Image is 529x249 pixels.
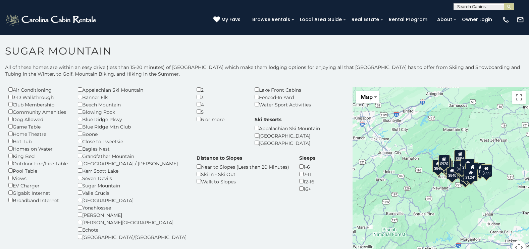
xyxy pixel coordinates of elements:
div: Home Theatre [8,130,68,138]
button: Toggle fullscreen view [512,91,526,104]
a: My Favs [213,16,242,23]
div: Boone [78,130,187,138]
div: Yonahlossee [78,204,187,211]
div: $899 [481,164,492,177]
a: Rental Program [385,14,431,25]
div: Community Amenities [8,108,68,115]
div: Hot Tub [8,138,68,145]
span: My Favs [221,16,241,23]
div: Grandfather Mountain [78,152,187,160]
div: 5 [197,108,245,115]
div: Pool Table [8,167,68,174]
button: Change map style [356,91,379,103]
label: Sleeps [299,155,315,161]
div: Kerr Scott Lake [78,167,187,174]
div: [GEOGRAPHIC_DATA]/[GEOGRAPHIC_DATA] [78,233,187,241]
div: 3 [197,93,245,101]
div: Water Sport Activities [255,101,311,108]
div: Close to Tweetsie [78,138,187,145]
img: phone-regular-white.png [502,16,510,23]
a: Real Estate [348,14,382,25]
a: Local Area Guide [297,14,345,25]
div: $920 [438,155,450,168]
a: About [434,14,456,25]
div: Walk to Slopes [197,178,289,185]
div: 7-11 [299,170,315,178]
div: Outdoor Fire/Fire Table [8,160,68,167]
div: Homes on Water [8,145,68,152]
div: Fenced-In Yard [255,93,311,101]
div: [GEOGRAPHIC_DATA] [255,132,320,139]
div: [PERSON_NAME][GEOGRAPHIC_DATA] [78,219,187,226]
div: Air Conditioning [8,86,68,93]
div: Near to Slopes (Less than 20 Minutes) [197,163,289,170]
div: 3-D Walkthrough [8,93,68,101]
div: 4 [197,101,245,108]
div: $1,241 [464,169,478,181]
div: 16+ [299,185,315,192]
div: $962 [454,160,465,173]
div: [PERSON_NAME] [78,211,187,219]
div: $840 [432,160,444,172]
div: Broadband Internet [8,196,68,204]
div: Banner Elk [78,93,187,101]
div: [GEOGRAPHIC_DATA] [78,196,187,204]
div: 2 [197,86,245,93]
div: $854 [454,150,466,163]
div: Ski In - Ski Out [197,170,289,178]
div: Blue Ridge Mtn Club [78,123,187,130]
div: Appalachian Ski Mountain [255,124,320,132]
a: Browse Rentals [249,14,294,25]
div: $1,155 [465,163,479,176]
a: Owner Login [459,14,495,25]
div: Blowing Rock [78,108,187,115]
div: Game Table [8,123,68,130]
div: EV Charger [8,182,68,189]
div: Echota [78,226,187,233]
div: 12-16 [299,178,315,185]
img: White-1-2.png [5,13,98,26]
div: $830 [460,171,471,184]
div: [GEOGRAPHIC_DATA] / [PERSON_NAME] [78,160,187,167]
div: $1,010 [455,160,469,173]
div: Views [8,174,68,182]
div: Sugar Mountain [78,182,187,189]
div: 6 or more [197,115,245,123]
div: King Bed [8,152,68,160]
div: Eagles Nest [78,145,187,152]
div: Lake Front Cabins [255,86,311,93]
div: Blue Ridge Pkwy [78,115,187,123]
div: Beech Mountain [78,101,187,108]
div: [GEOGRAPHIC_DATA] [255,139,320,147]
div: Dog Allowed [8,115,68,123]
div: Valle Crucis [78,189,187,196]
img: mail-regular-white.png [517,16,524,23]
div: $840 [446,167,458,179]
div: Club Membership [8,101,68,108]
label: Distance to Slopes [197,155,242,161]
div: 1-6 [299,163,315,170]
label: Ski Resorts [255,116,281,123]
div: $946 [461,168,472,181]
div: $740 [454,153,465,166]
span: Map [361,93,373,100]
div: Gigabit Internet [8,189,68,196]
div: Appalachian Ski Mountain [78,86,187,93]
div: $1,017 [461,159,475,171]
div: Seven Devils [78,174,187,182]
div: $816 [475,163,486,176]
